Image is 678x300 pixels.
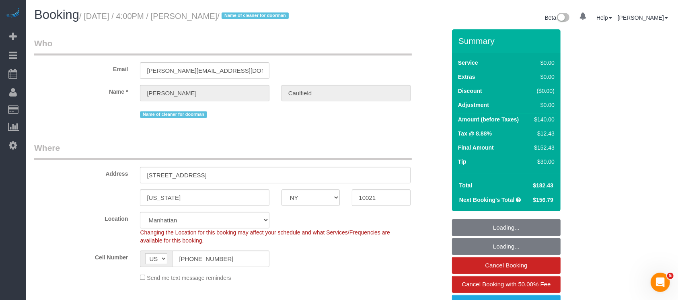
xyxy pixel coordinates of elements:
label: Extras [458,73,475,81]
small: / [DATE] / 4:00PM / [PERSON_NAME] [79,12,291,21]
label: Service [458,59,478,67]
div: $140.00 [531,115,555,123]
span: Send me text message reminders [147,275,231,281]
label: Email [28,62,134,73]
span: / [217,12,291,21]
span: $156.79 [533,197,553,203]
label: Discount [458,87,482,95]
span: Name of cleaner for doorman [140,111,207,118]
label: Name * [28,85,134,96]
div: $0.00 [531,59,555,67]
input: Zip Code [352,189,411,206]
strong: Next Booking's Total [459,197,515,203]
label: Tip [458,158,466,166]
legend: Who [34,37,412,55]
input: First Name [140,85,269,101]
label: Amount (before Taxes) [458,115,519,123]
span: Name of cleaner for doorman [222,12,288,19]
span: Booking [34,8,79,22]
label: Cell Number [28,251,134,261]
input: City [140,189,269,206]
span: Cancel Booking with 50.00% Fee [462,281,551,288]
strong: Total [459,182,472,189]
label: Address [28,167,134,178]
input: Email [140,62,269,79]
h3: Summary [458,36,557,45]
a: Beta [545,14,570,21]
span: 5 [667,273,674,279]
div: $152.43 [531,144,555,152]
span: Changing the Location for this booking may affect your schedule and what Services/Frequencies are... [140,229,390,244]
a: [PERSON_NAME] [618,14,668,21]
input: Last Name [281,85,411,101]
div: $0.00 [531,73,555,81]
label: Adjustment [458,101,489,109]
legend: Where [34,142,412,160]
label: Tax @ 8.88% [458,129,492,138]
div: $12.43 [531,129,555,138]
input: Cell Number [172,251,269,267]
a: Cancel Booking with 50.00% Fee [452,276,561,293]
img: Automaid Logo [5,8,21,19]
img: New interface [556,13,569,23]
div: ($0.00) [531,87,555,95]
label: Location [28,212,134,223]
iframe: Intercom live chat [651,273,670,292]
a: Cancel Booking [452,257,561,274]
div: $30.00 [531,158,555,166]
label: Final Amount [458,144,494,152]
div: $0.00 [531,101,555,109]
a: Help [596,14,612,21]
span: $182.43 [533,182,553,189]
